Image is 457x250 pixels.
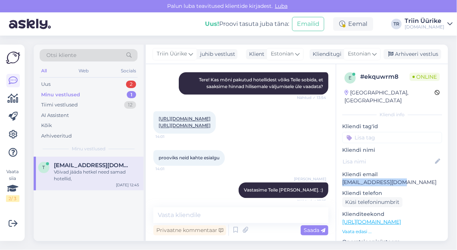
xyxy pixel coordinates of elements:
div: Eemal [333,17,373,31]
div: Küsi telefoninumbrit [342,197,402,207]
span: Vastasime Teile [PERSON_NAME]. :) [244,187,323,193]
div: Arhiveeritud [41,132,72,140]
div: Uus [41,81,50,88]
p: Klienditeekond [342,210,442,218]
p: Kliendi tag'id [342,123,442,130]
a: [URL][DOMAIN_NAME] [159,116,211,122]
div: Proovi tasuta juba täna: [205,19,289,28]
span: Estonian [271,50,294,58]
a: Triin Üürike[DOMAIN_NAME] [405,18,453,30]
p: Vaata edasi ... [342,228,442,235]
span: tonnebrita@gmail.com [54,162,132,169]
div: Kõik [41,122,52,129]
p: Kliendi email [342,171,442,178]
div: 2 [126,81,136,88]
p: [EMAIL_ADDRESS][DOMAIN_NAME] [342,178,442,186]
div: Vaata siia [6,168,19,202]
div: Triin Üürike [405,18,444,24]
span: Estonian [348,50,371,58]
p: Operatsioonisüsteem [342,238,442,246]
div: [DATE] 12:45 [116,182,139,188]
div: Web [77,66,91,76]
div: Tiimi vestlused [41,101,78,109]
button: Emailid [292,17,324,31]
span: Triin Üürike [157,50,187,58]
div: 1 [127,91,136,99]
input: Lisa nimi [343,157,433,166]
div: [DOMAIN_NAME] [405,24,444,30]
div: Võivad jääda hetkel need samad hotellid, [54,169,139,182]
a: [URL][DOMAIN_NAME] [159,123,211,129]
p: Kliendi telefon [342,189,442,197]
span: Otsi kliente [46,51,76,59]
div: Kliendi info [342,111,442,118]
input: Lisa tag [342,132,442,143]
span: Luba [273,3,290,9]
span: t [43,165,45,170]
div: Klienditugi [310,50,341,58]
div: All [40,66,48,76]
span: e [349,75,352,81]
div: 2 / 3 [6,195,19,202]
img: Askly Logo [6,51,20,65]
span: prooviks neid kahte esialgu [159,155,220,161]
p: Kliendi nimi [342,146,442,154]
div: Arhiveeri vestlus [384,49,441,59]
div: juhib vestlust [197,50,235,58]
span: Minu vestlused [72,145,105,152]
div: Klient [246,50,264,58]
span: Tere! Kas mõni pakutud hotellidest võiks Teile sobida, et saaksime hinnad hilisemale väljumisele ... [199,77,324,90]
div: AI Assistent [41,112,69,119]
span: Saada [304,227,325,234]
a: [URL][DOMAIN_NAME] [342,219,401,225]
span: 14:01 [156,166,184,172]
div: [GEOGRAPHIC_DATA], [GEOGRAPHIC_DATA] [344,89,435,105]
b: Uus! [205,20,219,27]
span: Online [410,73,440,81]
div: Privaatne kommentaar [153,225,226,235]
span: [PERSON_NAME] [294,177,326,182]
div: # ekquwrm8 [360,72,410,81]
span: Nähtud ✓ 13:54 [297,95,326,101]
div: Minu vestlused [41,91,80,99]
span: 14:01 [156,134,184,140]
div: Socials [119,66,138,76]
div: TR [391,19,402,29]
span: Nähtud ✓ 17:25 [297,199,326,204]
div: 12 [124,101,136,109]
